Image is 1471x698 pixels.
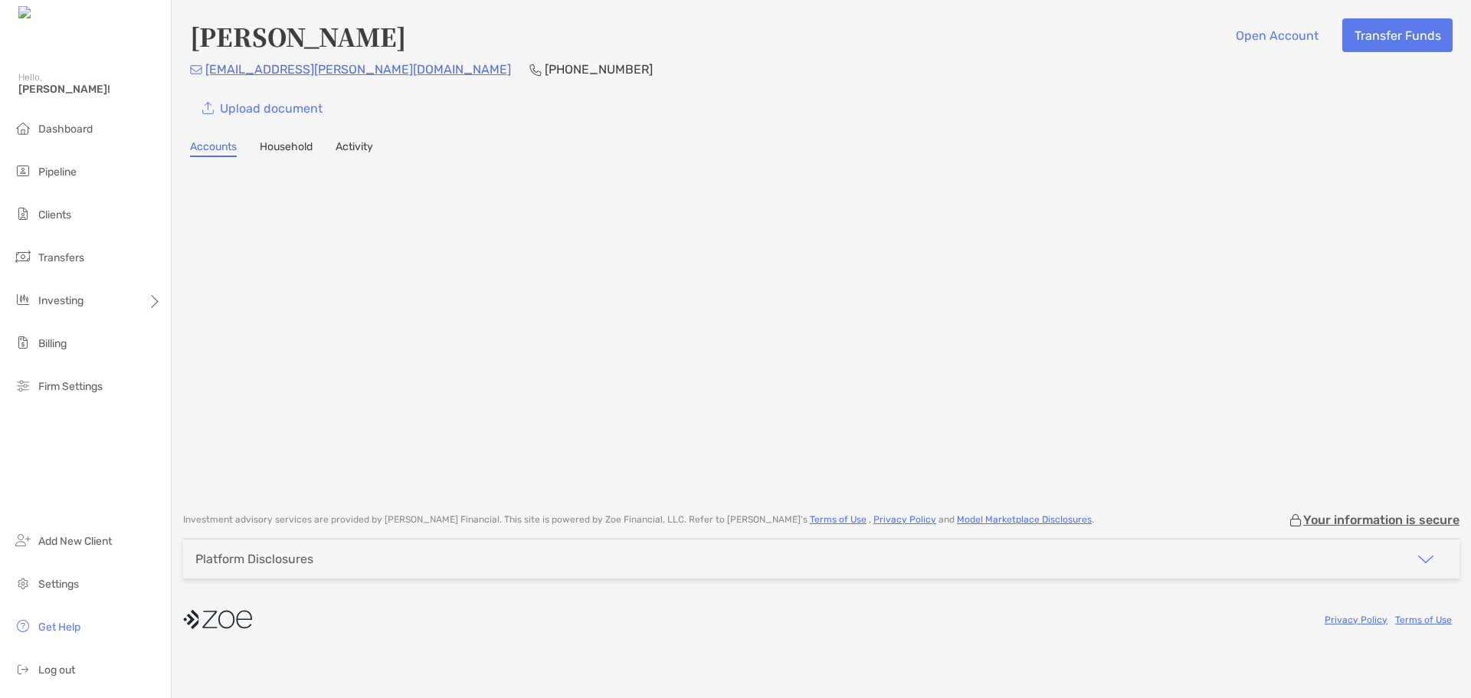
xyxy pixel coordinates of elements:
span: [PERSON_NAME]! [18,83,162,96]
img: investing icon [14,290,32,309]
img: clients icon [14,205,32,223]
span: Billing [38,337,67,350]
p: [PHONE_NUMBER] [545,60,653,79]
img: add_new_client icon [14,531,32,549]
img: firm-settings icon [14,376,32,395]
button: Open Account [1224,18,1330,52]
a: Terms of Use [810,514,867,525]
span: Transfers [38,251,84,264]
span: Add New Client [38,535,112,548]
span: Log out [38,664,75,677]
a: Activity [336,140,373,157]
span: Pipeline [38,165,77,179]
img: Email Icon [190,65,202,74]
img: dashboard icon [14,119,32,137]
img: Phone Icon [529,64,542,76]
img: settings icon [14,574,32,592]
span: Investing [38,294,84,307]
span: Settings [38,578,79,591]
span: Clients [38,208,71,221]
a: Terms of Use [1395,614,1452,625]
div: Platform Disclosures [195,552,313,566]
a: Model Marketplace Disclosures [957,514,1092,525]
a: Household [260,140,313,157]
span: Dashboard [38,123,93,136]
img: billing icon [14,333,32,352]
a: Privacy Policy [1325,614,1387,625]
a: Privacy Policy [873,514,936,525]
h4: [PERSON_NAME] [190,18,406,54]
button: Transfer Funds [1342,18,1453,52]
img: company logo [183,602,252,637]
p: Investment advisory services are provided by [PERSON_NAME] Financial . This site is powered by Zo... [183,514,1094,526]
img: icon arrow [1417,550,1435,569]
img: logout icon [14,660,32,678]
img: get-help icon [14,617,32,635]
span: Get Help [38,621,80,634]
img: button icon [202,102,214,115]
p: [EMAIL_ADDRESS][PERSON_NAME][DOMAIN_NAME] [205,60,511,79]
img: Zoe Logo [18,6,84,21]
p: Your information is secure [1303,513,1460,527]
a: Accounts [190,140,237,157]
img: pipeline icon [14,162,32,180]
a: Upload document [190,91,334,125]
img: transfers icon [14,247,32,266]
span: Firm Settings [38,380,103,393]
